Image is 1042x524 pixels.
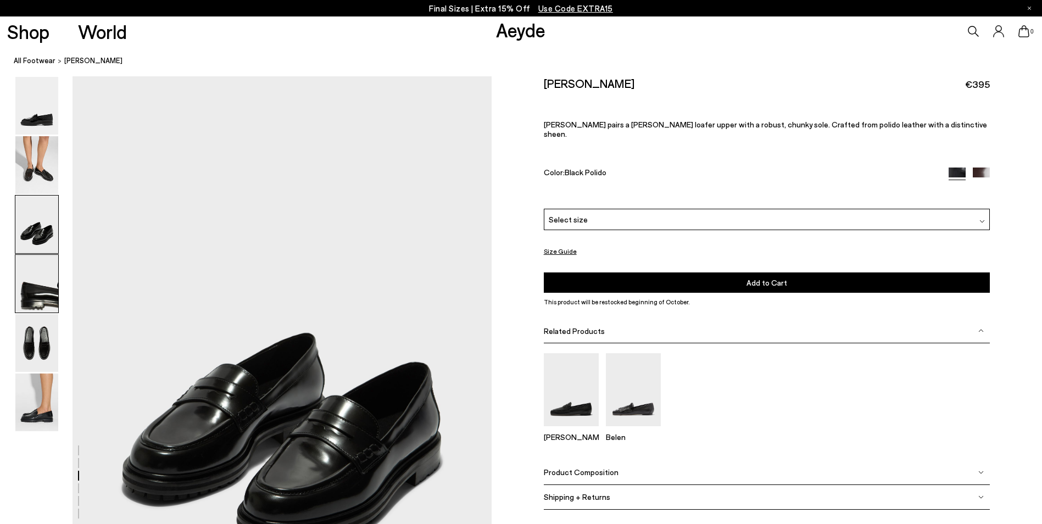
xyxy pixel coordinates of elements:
[544,244,577,258] button: Size Guide
[64,55,122,66] span: [PERSON_NAME]
[15,314,58,372] img: Leon Loafers - Image 5
[979,219,985,224] img: svg%3E
[1018,25,1029,37] a: 0
[965,77,990,91] span: €395
[544,120,990,138] p: [PERSON_NAME] pairs a [PERSON_NAME] loafer upper with a robust, chunky sole. Crafted from polido ...
[15,374,58,431] img: Leon Loafers - Image 6
[496,18,545,41] a: Aeyde
[606,419,661,442] a: Belen Tassel Loafers Belen
[78,22,127,41] a: World
[606,432,661,442] p: Belen
[544,76,634,90] h2: [PERSON_NAME]
[15,196,58,253] img: Leon Loafers - Image 3
[565,168,606,177] span: Black Polido
[15,255,58,313] img: Leon Loafers - Image 4
[544,272,990,293] button: Add to Cart
[538,3,613,13] span: Navigate to /collections/ss25-final-sizes
[544,467,618,477] span: Product Composition
[429,2,613,15] p: Final Sizes | Extra 15% Off
[544,432,599,442] p: [PERSON_NAME]
[15,136,58,194] img: Leon Loafers - Image 2
[978,328,984,333] img: svg%3E
[746,278,787,287] span: Add to Cart
[14,46,1042,76] nav: breadcrumb
[544,297,990,307] p: This product will be restocked beginning of October.
[544,492,610,501] span: Shipping + Returns
[606,353,661,426] img: Belen Tassel Loafers
[1029,29,1035,35] span: 0
[544,353,599,426] img: Lana Moccasin Loafers
[549,214,588,225] span: Select size
[978,494,984,500] img: svg%3E
[544,326,605,336] span: Related Products
[544,419,599,442] a: Lana Moccasin Loafers [PERSON_NAME]
[544,168,934,180] div: Color:
[7,22,49,41] a: Shop
[15,77,58,135] img: Leon Loafers - Image 1
[14,55,55,66] a: All Footwear
[978,470,984,475] img: svg%3E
